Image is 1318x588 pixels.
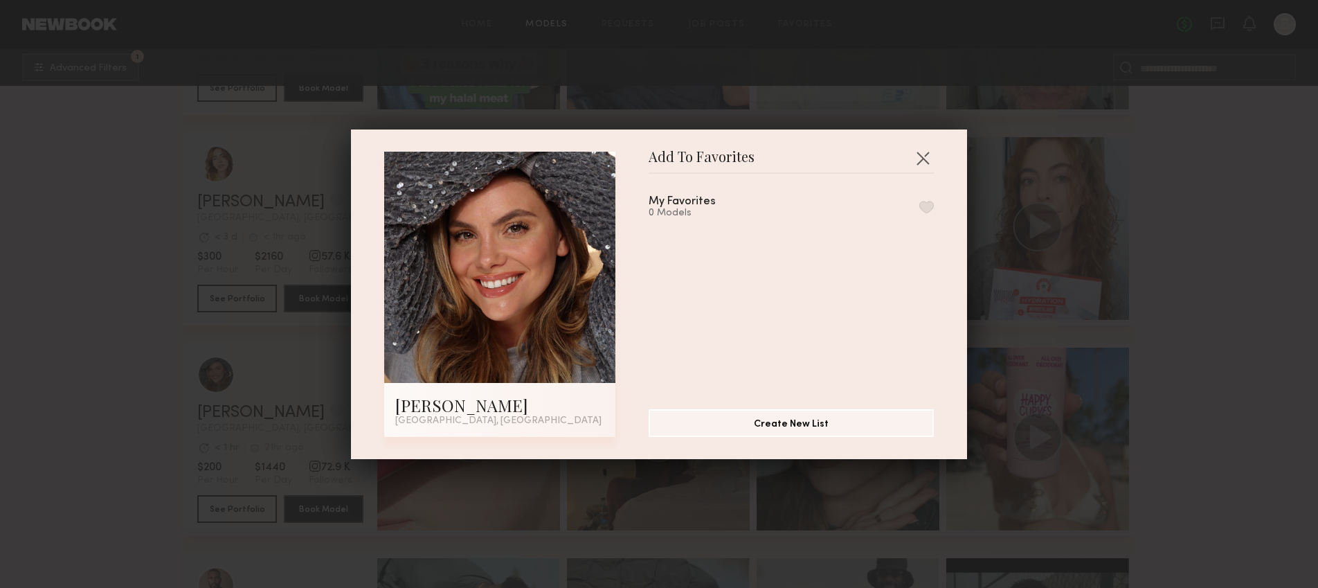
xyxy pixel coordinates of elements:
div: [PERSON_NAME] [395,394,604,416]
span: Add To Favorites [649,152,755,172]
div: [GEOGRAPHIC_DATA], [GEOGRAPHIC_DATA] [395,416,604,426]
button: Close [912,147,934,169]
div: 0 Models [649,208,749,219]
button: Create New List [649,409,934,437]
div: My Favorites [649,196,716,208]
